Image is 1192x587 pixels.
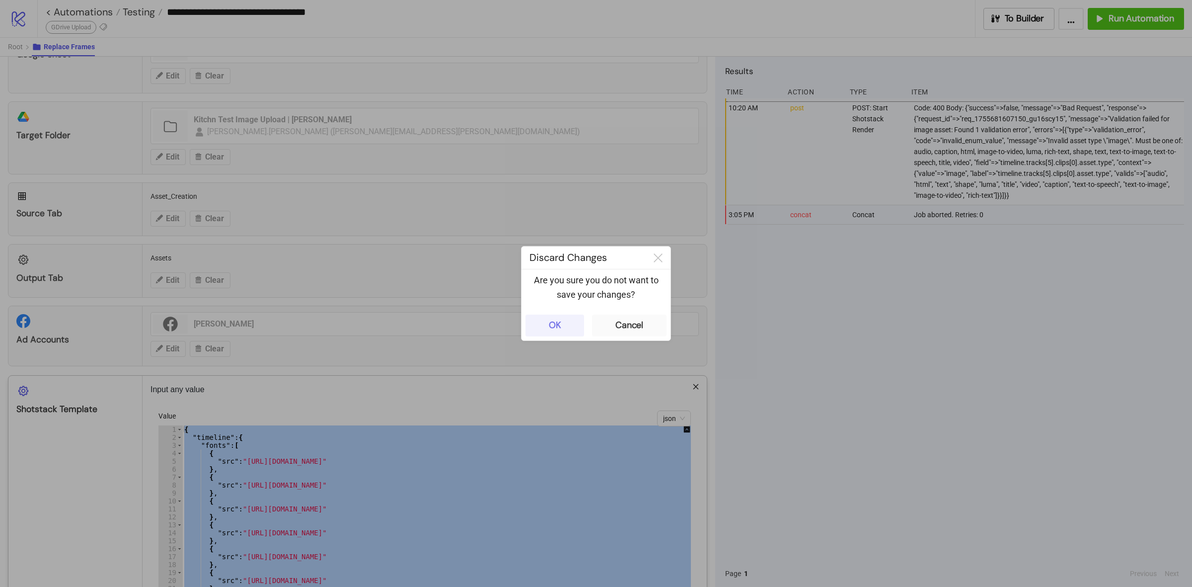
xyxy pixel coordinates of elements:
div: Cancel [615,320,643,331]
div: Discard Changes [521,247,646,269]
div: OK [549,320,561,331]
button: Cancel [592,315,667,336]
button: OK [525,315,584,336]
p: Are you sure you do not want to save your changes? [529,273,663,302]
